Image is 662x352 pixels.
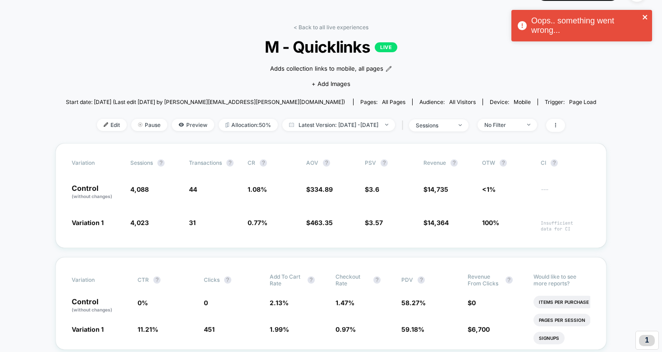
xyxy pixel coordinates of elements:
[138,276,149,283] span: CTR
[533,273,590,287] p: Would like to see more reports?
[373,276,381,284] button: ?
[310,185,333,193] span: 334.89
[401,299,426,307] span: 58.27 %
[72,185,121,200] p: Control
[336,325,356,333] span: 0.97 %
[401,325,424,333] span: 59.18 %
[248,159,255,166] span: CR
[369,219,383,226] span: 3.57
[369,185,379,193] span: 3.6
[400,119,409,132] span: |
[97,119,127,131] span: Edit
[323,159,330,167] button: ?
[468,299,476,307] span: $
[204,325,215,333] span: 451
[418,276,425,284] button: ?
[472,325,490,333] span: 6,700
[226,159,234,167] button: ?
[189,219,196,226] span: 31
[72,194,112,199] span: (without changes)
[92,37,570,56] span: M - Quicklinks
[385,124,388,126] img: end
[482,185,496,193] span: <1%
[423,219,449,226] span: $
[308,276,315,284] button: ?
[157,159,165,167] button: ?
[382,99,405,105] span: all pages
[365,159,376,166] span: PSV
[483,99,538,105] span: Device:
[419,99,476,105] div: Audience:
[306,185,333,193] span: $
[541,187,590,200] span: ---
[642,14,648,22] button: close
[72,307,112,312] span: (without changes)
[451,159,458,167] button: ?
[225,122,229,127] img: rebalance
[260,159,267,167] button: ?
[401,276,413,283] span: PDV
[138,299,148,307] span: 0 %
[289,122,294,127] img: calendar
[482,159,532,167] span: OTW
[569,99,596,105] span: Page Load
[72,159,121,167] span: Variation
[248,219,267,226] span: 0.77 %
[506,276,513,284] button: ?
[270,299,289,307] span: 2.13 %
[138,122,143,127] img: end
[500,159,507,167] button: ?
[360,99,405,105] div: Pages:
[336,273,369,287] span: Checkout Rate
[468,273,501,287] span: Revenue From Clicks
[72,273,121,287] span: Variation
[270,64,383,73] span: Adds collection links to mobile, all pages
[365,219,383,226] span: $
[153,276,161,284] button: ?
[336,299,354,307] span: 1.47 %
[306,159,318,166] span: AOV
[533,332,565,344] li: Signups
[219,119,278,131] span: Allocation: 50%
[270,325,289,333] span: 1.99 %
[551,159,558,167] button: ?
[482,219,499,226] span: 100%
[270,273,303,287] span: Add To Cart Rate
[541,159,590,167] span: CI
[484,122,520,128] div: No Filter
[130,185,149,193] span: 4,088
[72,298,129,313] p: Control
[189,159,222,166] span: Transactions
[224,276,231,284] button: ?
[375,42,397,52] p: LIVE
[531,16,639,35] div: Oops.. something went wrong...
[449,99,476,105] span: All Visitors
[130,159,153,166] span: Sessions
[189,185,197,193] span: 44
[282,119,395,131] span: Latest Version: [DATE] - [DATE]
[306,219,333,226] span: $
[423,159,446,166] span: Revenue
[204,299,208,307] span: 0
[138,325,158,333] span: 11.21 %
[365,185,379,193] span: $
[72,325,104,333] span: Variation 1
[545,99,596,105] div: Trigger:
[130,219,149,226] span: 4,023
[533,314,591,326] li: Pages Per Session
[527,124,530,126] img: end
[66,99,345,105] span: Start date: [DATE] (Last edit [DATE] by [PERSON_NAME][EMAIL_ADDRESS][PERSON_NAME][DOMAIN_NAME])
[428,185,448,193] span: 14,735
[514,99,531,105] span: mobile
[104,122,108,127] img: edit
[312,80,350,87] span: + Add Images
[381,159,388,167] button: ?
[428,219,449,226] span: 14,364
[533,296,594,308] li: Items Per Purchase
[459,124,462,126] img: end
[310,219,333,226] span: 463.35
[172,119,214,131] span: Preview
[294,24,368,31] a: < Back to all live experiences
[541,220,590,232] span: Insufficient data for CI
[468,325,490,333] span: $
